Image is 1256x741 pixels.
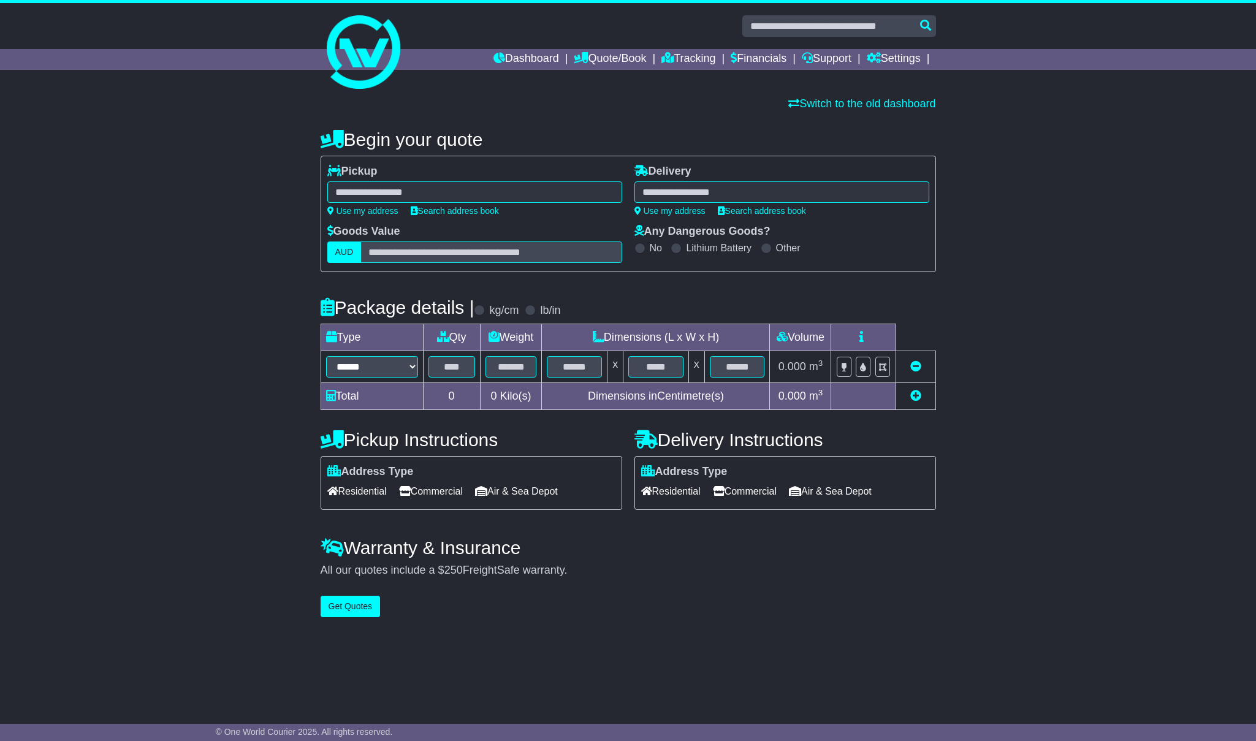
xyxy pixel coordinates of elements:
[809,360,823,373] span: m
[634,165,691,178] label: Delivery
[321,564,936,577] div: All our quotes include a $ FreightSafe warranty.
[423,324,480,351] td: Qty
[444,564,463,576] span: 250
[607,351,623,383] td: x
[327,482,387,501] span: Residential
[490,390,497,402] span: 0
[321,297,474,317] h4: Package details |
[321,324,423,351] td: Type
[650,242,662,254] label: No
[789,482,872,501] span: Air & Sea Depot
[818,388,823,397] sup: 3
[399,482,463,501] span: Commercial
[321,129,936,150] h4: Begin your quote
[540,304,560,317] label: lb/in
[489,304,519,317] label: kg/cm
[327,465,414,479] label: Address Type
[475,482,558,501] span: Air & Sea Depot
[688,351,704,383] td: x
[910,390,921,402] a: Add new item
[411,206,499,216] a: Search address book
[542,324,770,351] td: Dimensions (L x W x H)
[809,390,823,402] span: m
[634,225,771,238] label: Any Dangerous Goods?
[321,383,423,410] td: Total
[542,383,770,410] td: Dimensions in Centimetre(s)
[788,97,935,110] a: Switch to the old dashboard
[321,538,936,558] h4: Warranty & Insurance
[641,465,728,479] label: Address Type
[818,359,823,368] sup: 3
[778,360,806,373] span: 0.000
[641,482,701,501] span: Residential
[423,383,480,410] td: 0
[661,49,715,70] a: Tracking
[867,49,921,70] a: Settings
[327,225,400,238] label: Goods Value
[634,430,936,450] h4: Delivery Instructions
[770,324,831,351] td: Volume
[327,241,362,263] label: AUD
[778,390,806,402] span: 0.000
[910,360,921,373] a: Remove this item
[493,49,559,70] a: Dashboard
[327,165,378,178] label: Pickup
[321,596,381,617] button: Get Quotes
[713,482,777,501] span: Commercial
[634,206,706,216] a: Use my address
[321,430,622,450] h4: Pickup Instructions
[216,727,393,737] span: © One World Courier 2025. All rights reserved.
[776,242,801,254] label: Other
[686,242,752,254] label: Lithium Battery
[802,49,851,70] a: Support
[718,206,806,216] a: Search address book
[480,324,542,351] td: Weight
[731,49,786,70] a: Financials
[574,49,646,70] a: Quote/Book
[480,383,542,410] td: Kilo(s)
[327,206,398,216] a: Use my address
